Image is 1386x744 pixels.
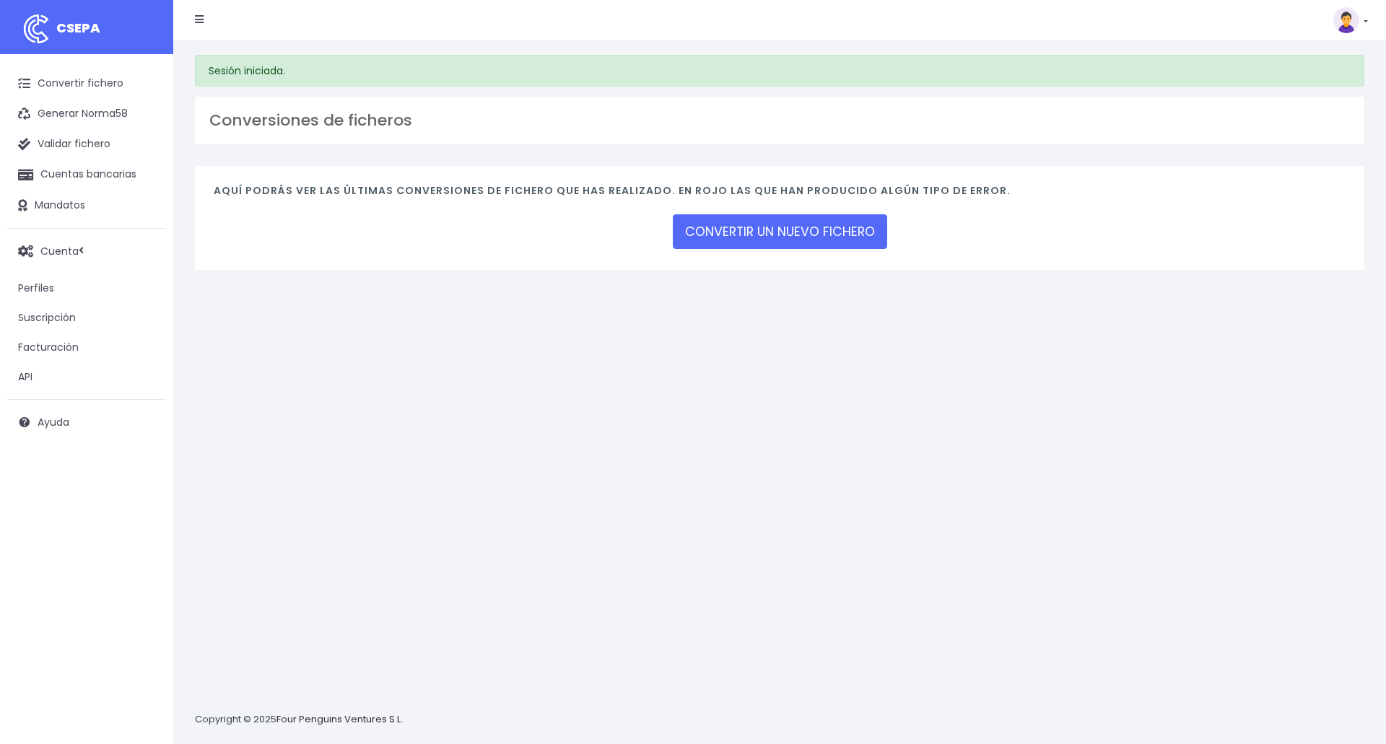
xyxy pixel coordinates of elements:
a: Convertir fichero [7,69,166,99]
div: Sesión iniciada. [195,55,1364,87]
h4: Aquí podrás ver las últimas conversiones de fichero que has realizado. En rojo las que han produc... [214,185,1346,204]
a: Facturación [7,333,166,362]
a: API [7,362,166,392]
p: Copyright © 2025 . [195,712,405,727]
a: Mandatos [7,191,166,221]
a: Validar fichero [7,129,166,159]
a: Generar Norma58 [7,99,166,129]
a: Four Penguins Ventures S.L. [276,712,403,726]
h3: Conversiones de ficheros [209,111,1350,130]
a: Suscripción [7,303,166,333]
a: Ayuda [7,407,166,437]
span: Ayuda [38,415,69,429]
a: Cuentas bancarias [7,159,166,190]
span: Cuenta [40,243,79,258]
img: profile [1333,7,1359,33]
span: CSEPA [56,19,100,37]
a: Cuenta [7,236,166,266]
a: Perfiles [7,273,166,303]
img: logo [18,11,54,47]
a: CONVERTIR UN NUEVO FICHERO [673,214,887,249]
